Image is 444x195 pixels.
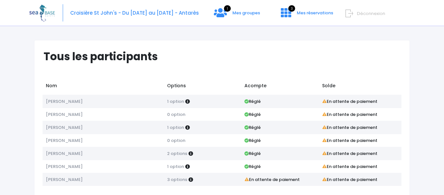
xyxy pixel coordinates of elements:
span: Déconnexion [357,10,385,17]
span: [PERSON_NAME] [46,163,83,170]
span: Mes groupes [232,10,260,16]
strong: Réglé [244,163,261,170]
span: 0 option [167,137,185,144]
span: 3 [288,5,295,12]
span: Mes réservations [297,10,333,16]
strong: En attente de paiement [322,163,377,170]
td: Solde [319,79,401,95]
span: [PERSON_NAME] [46,137,83,144]
a: 1 Mes groupes [209,12,265,18]
span: [PERSON_NAME] [46,150,83,157]
span: 1 option [167,163,184,170]
span: [PERSON_NAME] [46,176,83,183]
strong: En attente de paiement [322,137,377,144]
span: 1 option [167,124,184,131]
strong: Réglé [244,150,261,157]
strong: En attente de paiement [322,98,377,104]
a: 3 Mes réservations [276,12,337,18]
td: Options [164,79,242,95]
span: 1 option [167,98,184,104]
h1: Tous les participants [44,50,406,63]
strong: Réglé [244,124,261,131]
strong: Réglé [244,98,261,104]
strong: En attente de paiement [322,150,377,157]
span: Croisière St John's - Du [DATE] au [DATE] - Antarès [70,9,199,16]
span: [PERSON_NAME] [46,111,83,118]
span: [PERSON_NAME] [46,124,83,131]
span: [PERSON_NAME] [46,98,83,104]
span: 1 [224,5,231,12]
td: Nom [43,79,164,95]
span: 3 options [167,176,187,183]
span: 0 option [167,111,185,118]
strong: En attente de paiement [322,124,377,131]
span: 2 options [167,150,187,157]
td: Acompte [242,79,319,95]
strong: Réglé [244,137,261,144]
strong: En attente de paiement [322,176,377,183]
strong: En attente de paiement [244,176,300,183]
strong: Réglé [244,111,261,118]
strong: En attente de paiement [322,111,377,118]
